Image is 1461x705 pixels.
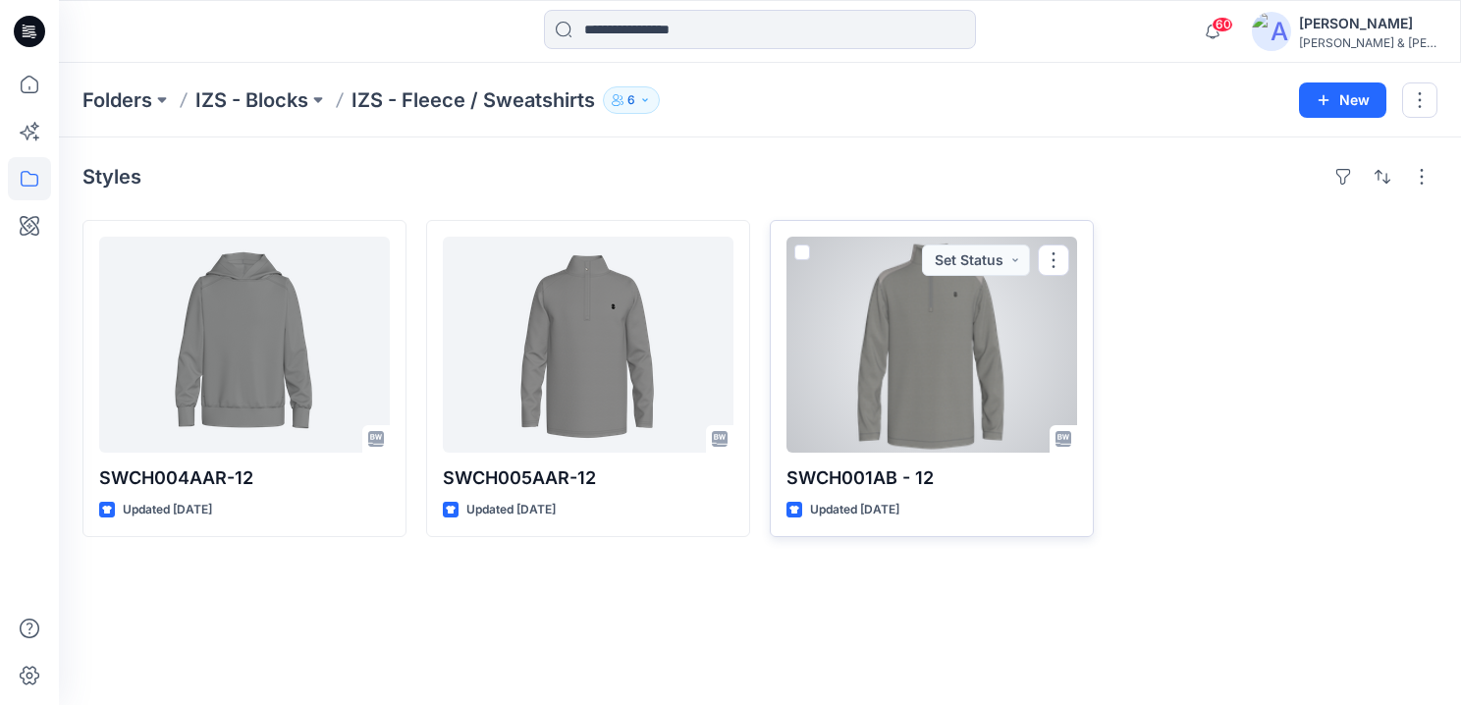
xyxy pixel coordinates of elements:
a: SWCH001AB - 12 [786,237,1077,453]
a: IZS - Blocks [195,86,308,114]
span: 60 [1212,17,1233,32]
a: SWCH005AAR-12 [443,237,733,453]
p: 6 [627,89,635,111]
p: SWCH004AAR-12 [99,464,390,492]
button: 6 [603,86,660,114]
p: Updated [DATE] [810,500,899,520]
button: New [1299,82,1386,118]
p: IZS - Fleece / Sweatshirts [352,86,595,114]
div: [PERSON_NAME] & [PERSON_NAME] [1299,35,1436,50]
h4: Styles [82,165,141,189]
div: [PERSON_NAME] [1299,12,1436,35]
p: SWCH001AB - 12 [786,464,1077,492]
img: avatar [1252,12,1291,51]
a: Folders [82,86,152,114]
p: SWCH005AAR-12 [443,464,733,492]
p: Updated [DATE] [466,500,556,520]
a: SWCH004AAR-12 [99,237,390,453]
p: Updated [DATE] [123,500,212,520]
